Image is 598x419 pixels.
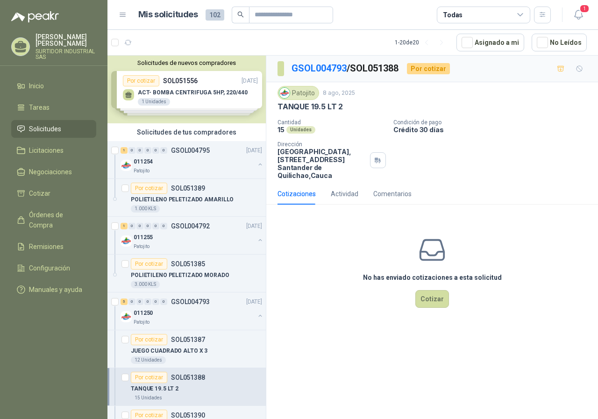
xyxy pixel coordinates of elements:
div: 1.000 KLS [131,205,160,213]
button: Asignado a mi [456,34,524,51]
div: 0 [136,147,143,154]
span: Manuales y ayuda [29,284,82,295]
p: [PERSON_NAME] [PERSON_NAME] [36,34,96,47]
p: Patojito [134,319,149,326]
a: 1 0 0 0 0 0 GSOL004792[DATE] Company Logo011255Patojito [121,220,264,250]
div: 0 [128,223,135,229]
div: Unidades [286,126,315,134]
span: 1 [579,4,590,13]
p: Dirección [278,141,366,148]
p: Patojito [134,167,149,175]
p: Condición de pago [393,119,594,126]
div: 0 [136,223,143,229]
a: Remisiones [11,238,96,256]
a: Negociaciones [11,163,96,181]
div: 0 [160,223,167,229]
div: Por cotizar [131,258,167,270]
div: 0 [144,298,151,305]
div: Actividad [331,189,358,199]
p: SOL051388 [171,374,205,381]
div: Solicitudes de tus compradores [107,123,266,141]
p: SOL051385 [171,261,205,267]
p: [DATE] [246,298,262,306]
div: 0 [160,147,167,154]
p: 011250 [134,309,153,318]
span: Órdenes de Compra [29,210,87,230]
div: Comentarios [373,189,412,199]
img: Company Logo [121,311,132,322]
span: 102 [206,9,224,21]
a: Por cotizarSOL051388TANQUE 19.5 LT 215 Unidades [107,368,266,406]
div: 0 [144,147,151,154]
div: Por cotizar [407,63,450,74]
p: 8 ago, 2025 [323,89,355,98]
div: 0 [152,298,159,305]
p: JUEGO CUADRADO ALTO X 3 [131,347,207,355]
a: Cotizar [11,185,96,202]
p: [DATE] [246,222,262,231]
div: Por cotizar [131,372,167,383]
img: Logo peakr [11,11,59,22]
div: 0 [128,147,135,154]
a: Por cotizarSOL051385POLIETILENO PELETIZADO MORADO3.000 KLS [107,255,266,292]
a: Tareas [11,99,96,116]
div: 5 [121,298,128,305]
span: Solicitudes [29,124,61,134]
a: Por cotizarSOL051389POLIETILENO PELETIZADO AMARILLO1.000 KLS [107,179,266,217]
span: Negociaciones [29,167,72,177]
a: 1 0 0 0 0 0 GSOL004795[DATE] Company Logo011254Patojito [121,145,264,175]
div: Por cotizar [131,334,167,345]
p: SOL051389 [171,185,205,192]
p: SURTIDOR INDUSTRIAL SAS [36,49,96,60]
button: 1 [570,7,587,23]
div: 1 - 20 de 20 [395,35,449,50]
div: 0 [144,223,151,229]
a: Configuración [11,259,96,277]
p: Patojito [134,243,149,250]
p: GSOL004793 [171,298,210,305]
span: Licitaciones [29,145,64,156]
h1: Mis solicitudes [138,8,198,21]
p: 15 [278,126,285,134]
p: 011254 [134,157,153,166]
span: search [237,11,244,18]
button: Solicitudes de nuevos compradores [111,59,262,66]
a: Licitaciones [11,142,96,159]
h3: No has enviado cotizaciones a esta solicitud [363,272,502,283]
p: SOL051387 [171,336,205,343]
div: 12 Unidades [131,356,166,364]
p: Crédito 30 días [393,126,594,134]
div: Por cotizar [131,183,167,194]
a: Solicitudes [11,120,96,138]
p: GSOL004795 [171,147,210,154]
span: Tareas [29,102,50,113]
span: Configuración [29,263,70,273]
div: 0 [152,147,159,154]
p: TANQUE 19.5 LT 2 [278,102,343,112]
div: 0 [160,298,167,305]
div: 1 [121,147,128,154]
div: 0 [152,223,159,229]
p: Cantidad [278,119,386,126]
p: GSOL004792 [171,223,210,229]
div: Todas [443,10,463,20]
div: Solicitudes de nuevos compradoresPor cotizarSOL051556[DATE] ACT- BOMBA CENTRIFUGA 5HP, 220/4401 U... [107,56,266,123]
p: POLIETILENO PELETIZADO AMARILLO [131,195,234,204]
p: TANQUE 19.5 LT 2 [131,384,178,393]
p: / SOL051388 [292,61,399,76]
div: 0 [136,298,143,305]
div: 1 [121,223,128,229]
p: [GEOGRAPHIC_DATA], [STREET_ADDRESS] Santander de Quilichao , Cauca [278,148,366,179]
button: Cotizar [415,290,449,308]
a: GSOL004793 [292,63,347,74]
p: POLIETILENO PELETIZADO MORADO [131,271,229,280]
a: 5 0 0 0 0 0 GSOL004793[DATE] Company Logo011250Patojito [121,296,264,326]
p: SOL051390 [171,412,205,419]
a: Inicio [11,77,96,95]
div: 15 Unidades [131,394,166,402]
div: 3.000 KLS [131,281,160,288]
button: No Leídos [532,34,587,51]
div: Patojito [278,86,319,100]
p: [DATE] [246,146,262,155]
a: Por cotizarSOL051387JUEGO CUADRADO ALTO X 312 Unidades [107,330,266,368]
